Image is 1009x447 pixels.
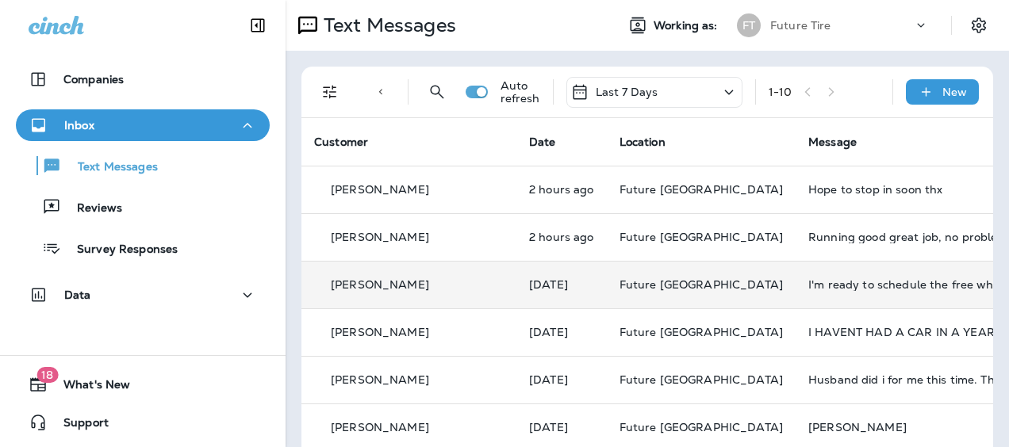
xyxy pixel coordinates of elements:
[64,119,94,132] p: Inbox
[620,372,783,387] span: Future [GEOGRAPHIC_DATA]
[16,231,270,265] button: Survey Responses
[314,135,368,149] span: Customer
[421,76,453,108] button: Search Messages
[620,277,783,292] span: Future [GEOGRAPHIC_DATA]
[737,13,761,37] div: FT
[16,109,270,141] button: Inbox
[314,76,346,108] button: Filters
[331,231,429,243] p: [PERSON_NAME]
[16,369,270,400] button: 18What's New
[63,73,124,86] p: Companies
[48,416,109,435] span: Support
[620,135,666,149] span: Location
[331,278,429,291] p: [PERSON_NAME]
[16,190,270,223] button: Reviews
[770,19,831,32] p: Future Tire
[62,160,158,175] p: Text Messages
[16,149,270,182] button: Text Messages
[16,63,270,95] button: Companies
[808,135,857,149] span: Message
[965,11,993,40] button: Settings
[596,86,658,98] p: Last 7 Days
[331,183,429,196] p: [PERSON_NAME]
[620,420,783,434] span: Future [GEOGRAPHIC_DATA]
[48,378,130,397] span: What's New
[36,367,58,383] span: 18
[16,279,270,311] button: Data
[620,182,783,197] span: Future [GEOGRAPHIC_DATA]
[942,86,967,98] p: New
[501,79,540,105] p: Auto refresh
[331,421,429,434] p: [PERSON_NAME]
[61,201,122,216] p: Reviews
[620,230,783,244] span: Future [GEOGRAPHIC_DATA]
[529,231,594,243] p: Sep 16, 2025 08:24 AM
[317,13,456,37] p: Text Messages
[620,325,783,339] span: Future [GEOGRAPHIC_DATA]
[61,243,178,258] p: Survey Responses
[529,135,556,149] span: Date
[331,326,429,338] p: [PERSON_NAME]
[529,373,594,386] p: Sep 14, 2025 09:02 AM
[331,373,429,386] p: [PERSON_NAME]
[16,407,270,438] button: Support
[529,278,594,291] p: Sep 15, 2025 09:40 AM
[529,421,594,434] p: Sep 13, 2025 08:52 AM
[769,86,792,98] div: 1 - 10
[529,326,594,338] p: Sep 14, 2025 04:08 PM
[236,10,280,41] button: Collapse Sidebar
[529,183,594,196] p: Sep 16, 2025 08:39 AM
[64,288,91,301] p: Data
[654,19,721,32] span: Working as:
